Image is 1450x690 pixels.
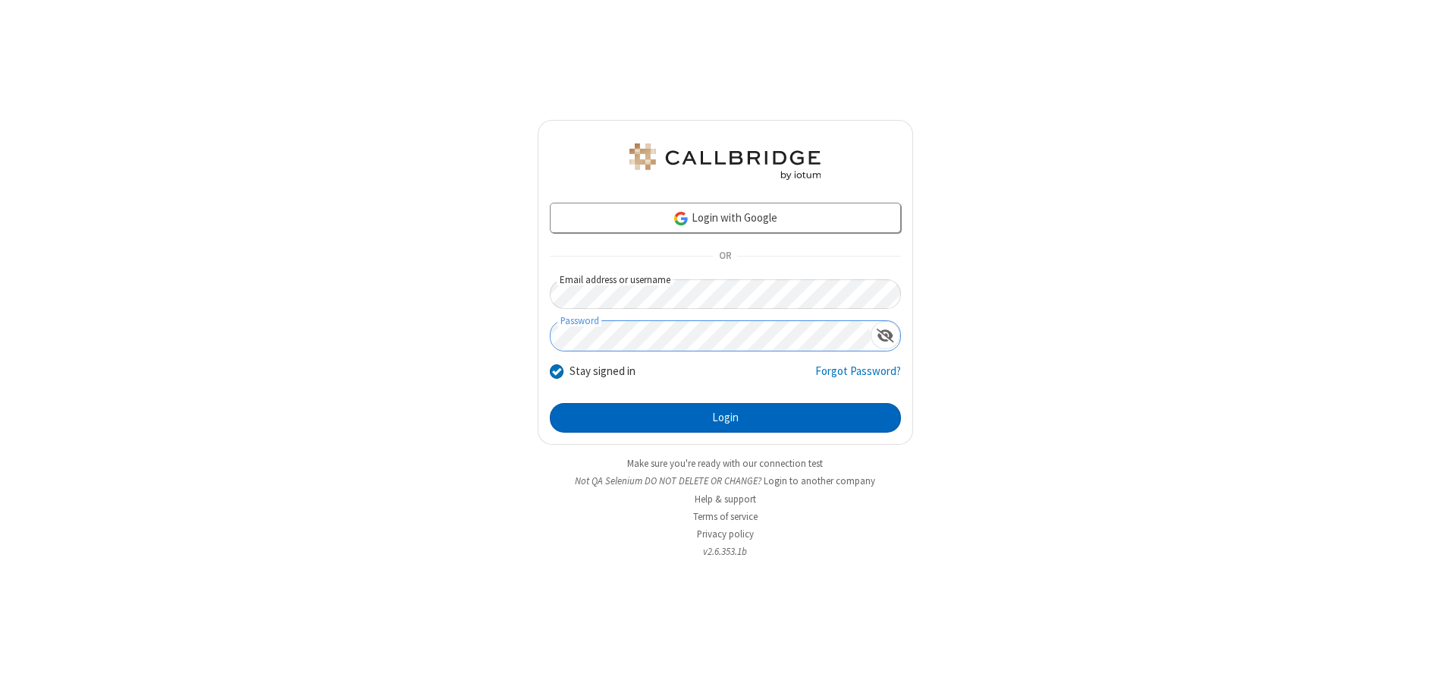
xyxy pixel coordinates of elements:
a: Login with Google [550,203,901,233]
a: Forgot Password? [815,363,901,392]
a: Privacy policy [697,528,754,540]
button: Login [550,403,901,433]
a: Help & support [695,493,756,506]
label: Stay signed in [570,363,636,380]
span: OR [713,246,737,267]
button: Login to another company [764,474,875,488]
img: QA Selenium DO NOT DELETE OR CHANGE [626,143,824,180]
img: google-icon.png [673,210,689,227]
li: Not QA Selenium DO NOT DELETE OR CHANGE? [538,474,913,488]
a: Terms of service [693,510,758,523]
a: Make sure you're ready with our connection test [627,457,823,470]
div: Show password [871,321,900,349]
input: Email address or username [550,279,901,309]
input: Password [551,321,871,351]
li: v2.6.353.1b [538,544,913,559]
